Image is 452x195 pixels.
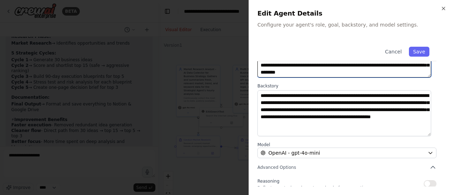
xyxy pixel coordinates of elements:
span: Advanced Options [257,165,296,170]
label: Model [257,142,436,148]
p: Configure your agent's role, goal, backstory, and model settings. [257,21,444,28]
h2: Edit Agent Details [257,8,444,18]
label: Backstory [257,83,436,89]
button: Advanced Options [257,164,436,171]
button: Save [409,47,429,57]
button: Cancel [381,47,406,57]
p: Reflect on a task and create a plan before execution [257,185,368,191]
span: Reasoning [257,179,279,184]
button: OpenAI - gpt-4o-mini [257,148,436,158]
span: OpenAI - gpt-4o-mini [268,149,320,156]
